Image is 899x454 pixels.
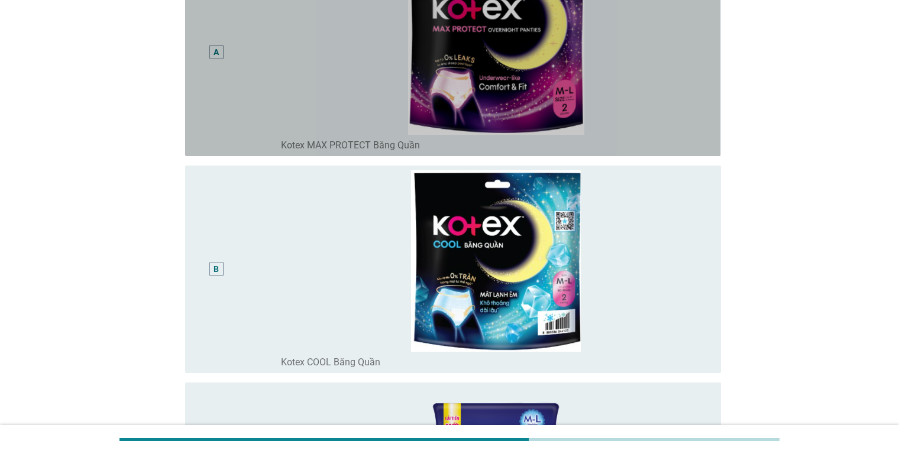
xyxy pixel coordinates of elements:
div: B [214,263,219,275]
div: A [214,46,219,59]
img: e61adf4e-b072-4a0b-aa5d-3943b9484489-KoCool.png [281,170,712,352]
label: Kotex MAX PROTECT Băng Quần [281,140,420,151]
label: Kotex COOL Băng Quần [281,356,380,368]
